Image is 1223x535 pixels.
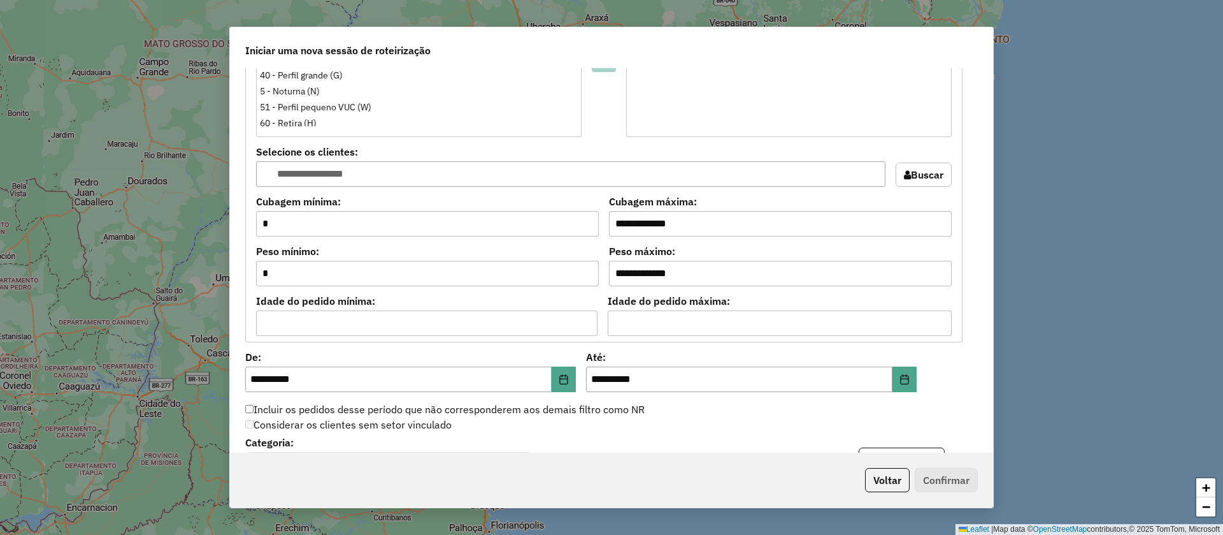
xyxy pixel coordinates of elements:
[1196,478,1215,497] a: Zoom in
[260,117,578,130] div: 60 - Retira (H)
[865,468,910,492] button: Voltar
[260,85,578,98] div: 5 - Noturna (N)
[260,69,578,82] div: 40 - Perfil grande (G)
[552,367,576,392] button: Choose Date
[245,435,532,450] label: Categoria:
[1196,497,1215,517] a: Zoom out
[245,417,452,432] label: Considerar os clientes sem setor vinculado
[1202,480,1210,495] span: +
[959,525,989,534] a: Leaflet
[609,244,952,259] label: Peso máximo:
[1033,525,1087,534] a: OpenStreetMap
[256,144,885,159] label: Selecione os clientes:
[892,367,917,392] button: Choose Date
[1202,499,1210,515] span: −
[256,194,599,209] label: Cubagem mínima:
[586,349,917,365] label: Até:
[245,349,576,365] label: De:
[245,43,431,58] span: Iniciar uma nova sessão de roteirização
[608,293,952,309] label: Idade do pedido máxima:
[256,244,599,259] label: Peso mínimo:
[609,194,952,209] label: Cubagem máxima:
[245,402,645,417] label: Incluir os pedidos desse período que não corresponderem aos demais filtro como NR
[955,524,1223,535] div: Map data © contributors,© 2025 TomTom, Microsoft
[991,525,993,534] span: |
[859,448,945,472] button: Filtrar pedidos
[256,293,597,309] label: Idade do pedido mínima:
[896,163,952,187] button: Buscar
[260,101,578,114] div: 51 - Perfil pequeno VUC (W)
